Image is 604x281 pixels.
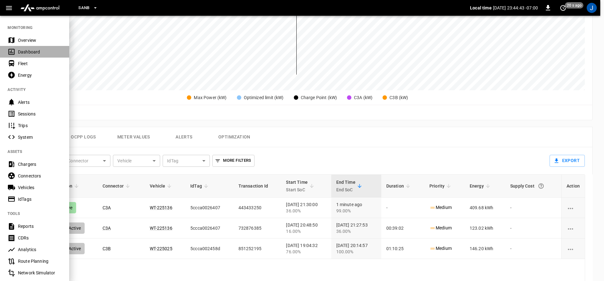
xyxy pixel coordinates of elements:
div: Network Simulator [18,270,62,276]
div: Sessions [18,111,62,117]
div: Alerts [18,99,62,105]
div: CDRs [18,235,62,241]
div: Chargers [18,161,62,167]
span: SanB [78,4,90,12]
p: Local time [470,5,492,11]
div: Vehicles [18,184,62,191]
div: Route Planning [18,258,62,264]
div: IdTags [18,196,62,202]
img: ampcontrol.io logo [18,2,62,14]
div: Dashboard [18,49,62,55]
span: 20 s ago [565,2,584,8]
div: Fleet [18,60,62,67]
div: Overview [18,37,62,43]
div: Analytics [18,246,62,253]
div: Energy [18,72,62,78]
div: Connectors [18,173,62,179]
div: System [18,134,62,140]
p: [DATE] 23:44:43 -07:00 [493,5,538,11]
div: Reports [18,223,62,229]
button: set refresh interval [558,3,568,13]
div: profile-icon [587,3,597,13]
div: Trips [18,122,62,129]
